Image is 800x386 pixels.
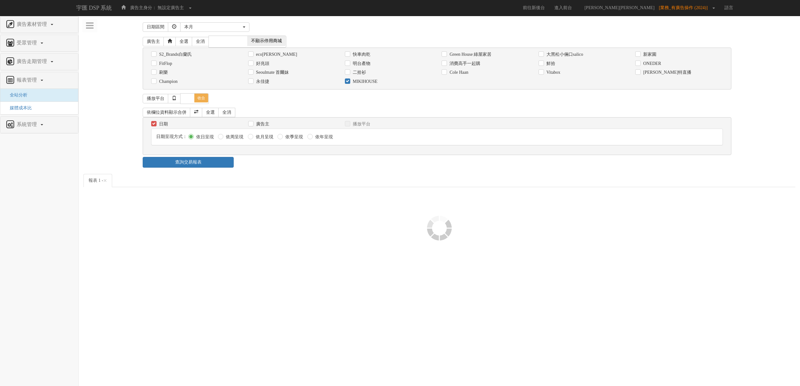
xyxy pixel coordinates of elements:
[218,108,235,117] a: 全消
[659,5,711,10] span: [業務_有廣告操作 (2024)]
[157,121,168,127] label: 日期
[581,5,658,10] span: [PERSON_NAME][PERSON_NAME]
[545,69,560,76] label: Vitabox
[642,51,656,58] label: 新家園
[15,59,50,64] span: 廣告走期管理
[427,216,452,241] img: loader.gif
[143,157,234,168] a: 查詢交易報表
[156,134,187,139] span: 日期呈現方式：
[157,78,177,85] label: Champion
[5,93,27,97] a: 全站分析
[157,69,168,76] label: 刷樂
[103,177,107,184] span: ×
[254,78,269,85] label: 永佳捷
[175,37,192,46] a: 全選
[314,134,333,140] label: 依年呈現
[194,94,208,102] span: 收合
[180,22,249,32] button: 本月
[157,51,191,58] label: S2_Brands白蘭氏
[15,40,40,45] span: 受眾管理
[5,20,73,30] a: 廣告素材管理
[351,51,370,58] label: 快車肉乾
[351,121,370,127] label: 播放平台
[15,21,50,27] span: 廣告素材管理
[545,51,583,58] label: 大黑松小倆口salico
[5,120,73,130] a: 系統管理
[351,78,378,85] label: MIKIHOUSE
[15,122,40,127] span: 系統管理
[5,38,73,48] a: 受眾管理
[254,60,269,67] label: 好兆頭
[192,37,209,46] a: 全消
[83,174,112,187] a: 報表 1 -
[195,134,214,140] label: 依日呈現
[254,134,273,140] label: 依月呈現
[202,108,219,117] a: 全選
[247,36,286,46] span: 不顯示停用商城
[351,60,370,67] label: 明台產物
[5,106,32,110] a: 媒體成本比
[642,60,661,67] label: ONEDER
[254,69,289,76] label: Seoulmate 首爾妹
[448,69,468,76] label: Cole Haan
[157,5,184,10] span: 無設定廣告主
[184,24,242,30] div: 本月
[157,60,172,67] label: FitFlop
[103,177,107,184] button: Close
[642,69,691,76] label: [PERSON_NAME]特直播
[15,77,40,83] span: 報表管理
[224,134,243,140] label: 依周呈現
[5,57,73,67] a: 廣告走期管理
[130,5,157,10] span: 廣告主身分：
[351,69,366,76] label: 二拾衫
[254,51,297,58] label: eco[PERSON_NAME]
[254,121,269,127] label: 廣告主
[284,134,303,140] label: 依季呈現
[545,60,555,67] label: 鮮拾
[448,60,480,67] label: 消費高手一起購
[448,51,491,58] label: Green House 綠屋家居
[5,75,73,85] a: 報表管理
